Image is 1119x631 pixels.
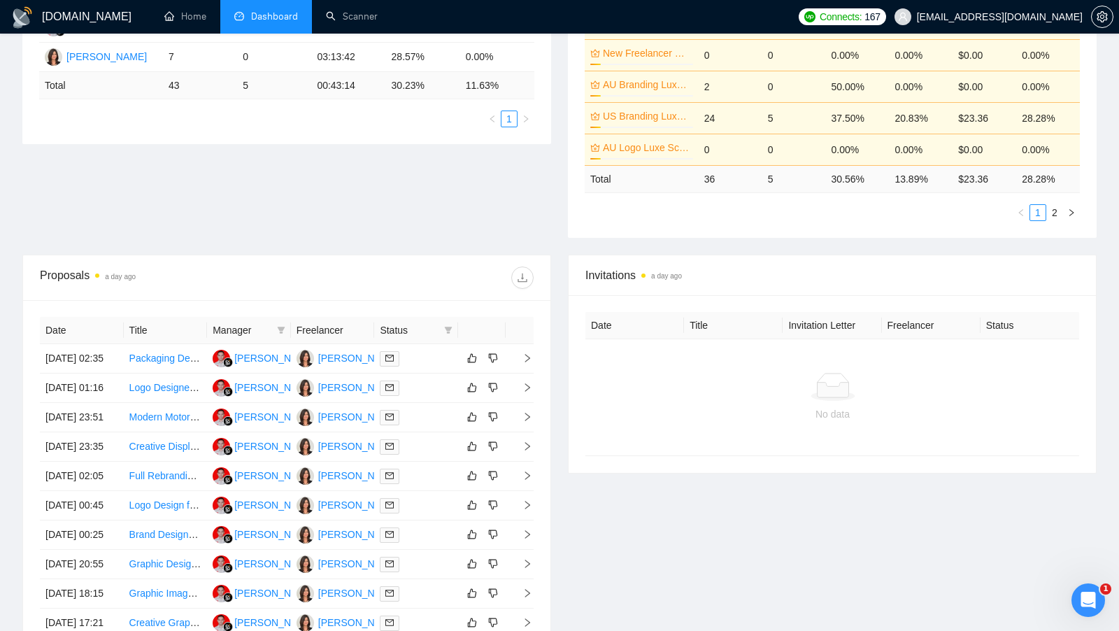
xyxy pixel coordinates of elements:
[124,550,208,579] td: Graphic Designer Needed for Home Improvement Business
[234,586,315,601] div: [PERSON_NAME]
[762,102,826,134] td: 5
[234,556,315,572] div: [PERSON_NAME]
[518,111,534,127] li: Next Page
[1063,204,1080,221] button: right
[213,381,315,392] a: MF[PERSON_NAME]
[485,614,501,631] button: dislike
[864,9,880,24] span: 167
[237,43,311,72] td: 0
[223,534,233,544] img: gigradar-bm.png
[953,71,1016,102] td: $0.00
[590,48,600,58] span: crown
[213,555,230,573] img: MF
[485,379,501,396] button: dislike
[485,409,501,425] button: dislike
[485,585,501,602] button: dislike
[1047,205,1062,220] a: 2
[234,468,315,483] div: [PERSON_NAME]
[826,134,890,165] td: 0.00%
[488,617,498,628] span: dislike
[223,387,233,397] img: gigradar-bm.png
[467,558,477,569] span: like
[385,383,394,392] span: mail
[467,470,477,481] span: like
[129,617,332,628] a: Creative Graphic Designer for Literary Projects
[1063,204,1080,221] li: Next Page
[129,558,388,569] a: Graphic Designer Needed for Home Improvement Business
[385,501,394,509] span: mail
[1017,208,1025,217] span: left
[820,9,862,24] span: Connects:
[277,326,285,334] span: filter
[488,441,498,452] span: dislike
[129,529,352,540] a: Brand Designer Needed for Design Refresh Project
[124,403,208,432] td: Modern Motor Yacht Logo Design
[124,374,208,403] td: Logo Designer Needed for CPA Firm
[164,10,206,22] a: homeHome
[981,312,1079,339] th: Status
[511,588,532,598] span: right
[234,439,315,454] div: [PERSON_NAME]
[223,416,233,426] img: gigradar-bm.png
[124,520,208,550] td: Brand Designer Needed for Design Refresh Project
[163,72,237,99] td: 43
[124,491,208,520] td: Logo Design for “MAX” Bar Mitzvah – Outdoor Adventure Theme
[297,497,314,514] img: TM
[501,111,518,127] li: 1
[783,312,881,339] th: Invitation Letter
[953,165,1016,192] td: $ 23.36
[511,500,532,510] span: right
[1013,204,1029,221] li: Previous Page
[1046,204,1063,221] li: 2
[603,108,690,124] a: US Branding Luxe scanner
[297,526,314,544] img: TM
[464,438,480,455] button: like
[488,470,498,481] span: dislike
[511,383,532,392] span: right
[512,272,533,283] span: download
[889,71,953,102] td: 0.00%
[213,438,230,455] img: MF
[213,467,230,485] img: MF
[213,411,315,422] a: MF[PERSON_NAME]
[590,111,600,121] span: crown
[251,10,298,22] span: Dashboard
[213,350,230,367] img: MF
[213,352,315,363] a: MF[PERSON_NAME]
[585,267,1079,284] span: Invitations
[223,446,233,455] img: gigradar-bm.png
[124,344,208,374] td: Packaging Design Specialist for Vetz Petz Portfolio Range Extension
[129,441,299,452] a: Creative Display Ads Designer Needed
[882,312,981,339] th: Freelancer
[297,585,314,602] img: TM
[318,615,399,630] div: [PERSON_NAME]
[234,11,244,21] span: dashboard
[163,43,237,72] td: 7
[826,102,890,134] td: 37.50%
[826,39,890,71] td: 0.00%
[297,409,314,426] img: TM
[826,165,890,192] td: 30.56 %
[297,555,314,573] img: TM
[207,317,291,344] th: Manager
[464,526,480,543] button: like
[234,497,315,513] div: [PERSON_NAME]
[234,527,315,542] div: [PERSON_NAME]
[464,555,480,572] button: like
[311,43,385,72] td: 03:13:42
[297,616,399,628] a: TM[PERSON_NAME]
[467,588,477,599] span: like
[40,432,124,462] td: [DATE] 23:35
[1016,102,1080,134] td: 28.28%
[603,140,690,155] a: AU Logo Luxe Scanner
[699,102,762,134] td: 24
[953,134,1016,165] td: $0.00
[213,528,315,539] a: MF[PERSON_NAME]
[213,379,230,397] img: MF
[485,497,501,513] button: dislike
[511,559,532,569] span: right
[597,406,1069,422] div: No data
[1016,165,1080,192] td: 28.28 %
[699,165,762,192] td: 36
[953,102,1016,134] td: $23.36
